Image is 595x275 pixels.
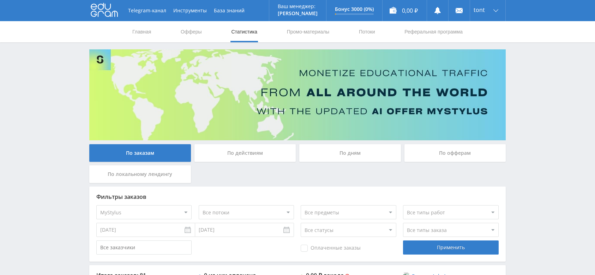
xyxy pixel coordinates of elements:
a: Промо-материалы [286,21,330,42]
span: Оплаченные заказы [301,245,361,252]
a: Статистика [230,21,258,42]
div: Применить [403,240,498,255]
a: Реферальная программа [404,21,463,42]
div: По заказам [89,144,191,162]
div: Фильтры заказов [96,194,499,200]
p: Ваш менеджер: [278,4,318,9]
a: Потоки [358,21,376,42]
a: Главная [132,21,152,42]
img: Banner [89,49,506,140]
input: Все заказчики [96,240,192,255]
div: По дням [299,144,401,162]
div: По действиям [194,144,296,162]
p: Бонус 3000 (0%) [335,6,374,12]
div: По офферам [404,144,506,162]
a: Офферы [180,21,203,42]
div: По локальному лендингу [89,165,191,183]
span: tont [474,7,485,13]
p: [PERSON_NAME] [278,11,318,16]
